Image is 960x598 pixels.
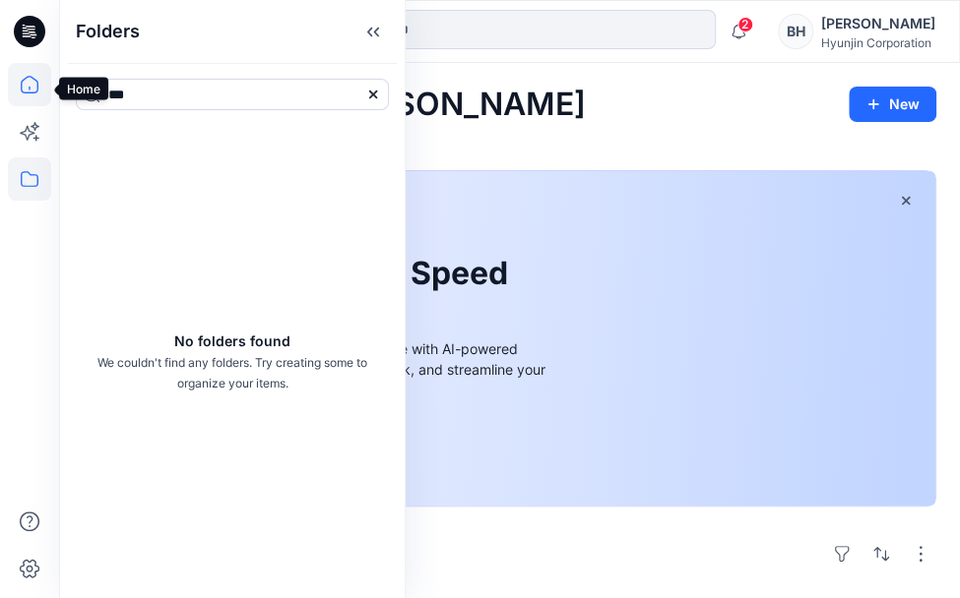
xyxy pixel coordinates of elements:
div: [PERSON_NAME] [821,12,935,35]
div: Hyunjin Corporation [821,35,935,50]
button: New [849,87,936,122]
div: BH [778,14,813,49]
p: We couldn't find any folders. Try creating some to organize your items. [60,353,405,393]
span: 2 [737,17,753,32]
p: No folders found [174,329,290,353]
